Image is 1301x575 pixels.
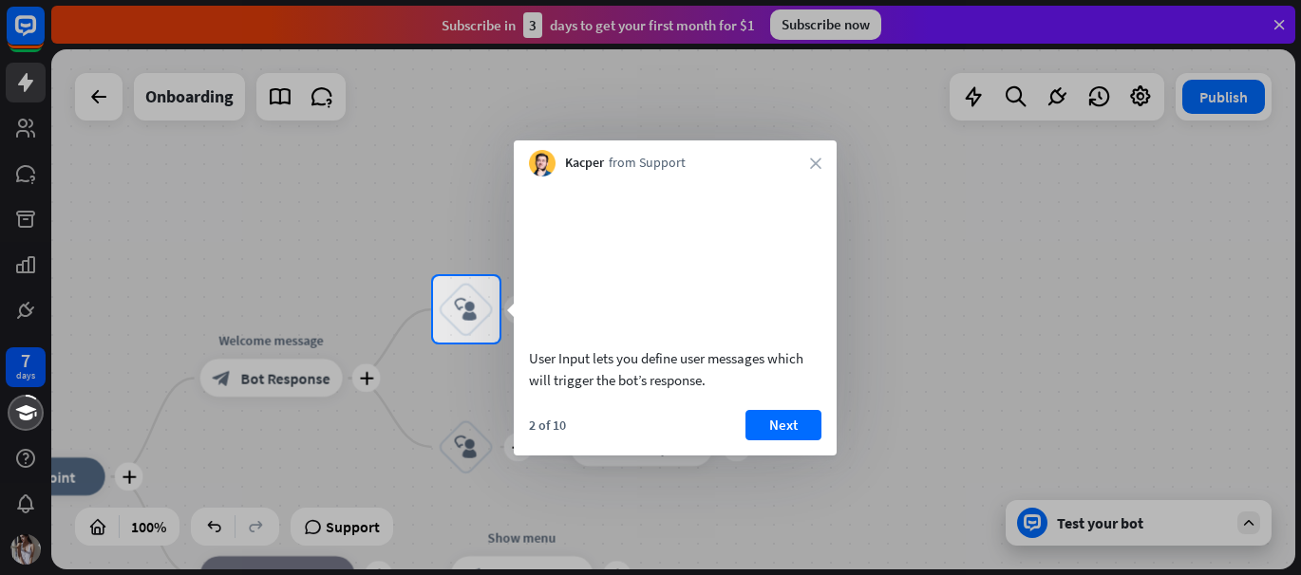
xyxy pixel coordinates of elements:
[529,417,566,434] div: 2 of 10
[565,154,604,173] span: Kacper
[810,158,821,169] i: close
[529,347,821,391] div: User Input lets you define user messages which will trigger the bot’s response.
[745,410,821,440] button: Next
[15,8,72,65] button: Open LiveChat chat widget
[455,298,478,321] i: block_user_input
[609,154,686,173] span: from Support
